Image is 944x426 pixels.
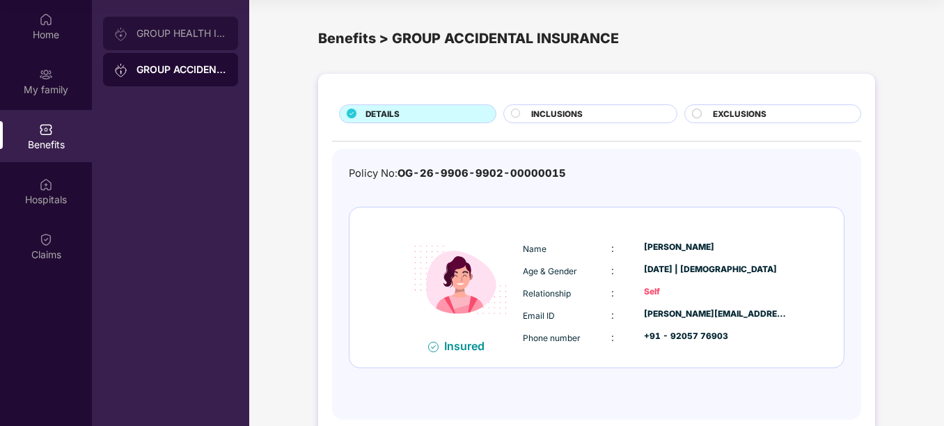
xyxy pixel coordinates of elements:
span: Email ID [523,310,555,321]
span: INCLUSIONS [531,108,583,120]
img: svg+xml;base64,PHN2ZyB3aWR0aD0iMjAiIGhlaWdodD0iMjAiIHZpZXdCb3g9IjAgMCAyMCAyMCIgZmlsbD0ibm9uZSIgeG... [39,68,53,81]
span: Name [523,244,546,254]
span: DETAILS [365,108,400,120]
div: Insured [444,339,493,353]
span: : [611,287,614,299]
span: : [611,242,614,254]
span: Age & Gender [523,266,577,276]
img: svg+xml;base64,PHN2ZyB3aWR0aD0iMjAiIGhlaWdodD0iMjAiIHZpZXdCb3g9IjAgMCAyMCAyMCIgZmlsbD0ibm9uZSIgeG... [114,63,128,77]
div: +91 - 92057 76903 [644,330,787,343]
div: [DATE] | [DEMOGRAPHIC_DATA] [644,263,787,276]
img: svg+xml;base64,PHN2ZyB4bWxucz0iaHR0cDovL3d3dy53My5vcmcvMjAwMC9zdmciIHdpZHRoPSIxNiIgaGVpZ2h0PSIxNi... [428,342,439,352]
div: [PERSON_NAME][EMAIL_ADDRESS][PERSON_NAME][DOMAIN_NAME] [644,308,787,321]
img: svg+xml;base64,PHN2ZyBpZD0iSG9tZSIgeG1sbnM9Imh0dHA6Ly93d3cudzMub3JnLzIwMDAvc3ZnIiB3aWR0aD0iMjAiIG... [39,13,53,26]
span: : [611,309,614,321]
div: Policy No: [349,166,566,182]
img: icon [402,221,519,339]
img: svg+xml;base64,PHN2ZyBpZD0iSG9zcGl0YWxzIiB4bWxucz0iaHR0cDovL3d3dy53My5vcmcvMjAwMC9zdmciIHdpZHRoPS... [39,177,53,191]
span: : [611,265,614,276]
span: : [611,331,614,343]
span: Relationship [523,288,571,299]
img: svg+xml;base64,PHN2ZyB3aWR0aD0iMjAiIGhlaWdodD0iMjAiIHZpZXdCb3g9IjAgMCAyMCAyMCIgZmlsbD0ibm9uZSIgeG... [114,27,128,41]
div: [PERSON_NAME] [644,241,787,254]
img: svg+xml;base64,PHN2ZyBpZD0iQmVuZWZpdHMiIHhtbG5zPSJodHRwOi8vd3d3LnczLm9yZy8yMDAwL3N2ZyIgd2lkdGg9Ij... [39,123,53,136]
div: Self [644,285,787,299]
span: OG-26-9906-9902-00000015 [398,167,566,180]
img: svg+xml;base64,PHN2ZyBpZD0iQ2xhaW0iIHhtbG5zPSJodHRwOi8vd3d3LnczLm9yZy8yMDAwL3N2ZyIgd2lkdGg9IjIwIi... [39,232,53,246]
div: Benefits > GROUP ACCIDENTAL INSURANCE [318,28,875,49]
div: GROUP HEALTH INSURANCE [136,28,227,39]
span: Phone number [523,333,581,343]
div: GROUP ACCIDENTAL INSURANCE [136,63,227,77]
span: EXCLUSIONS [713,108,766,120]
